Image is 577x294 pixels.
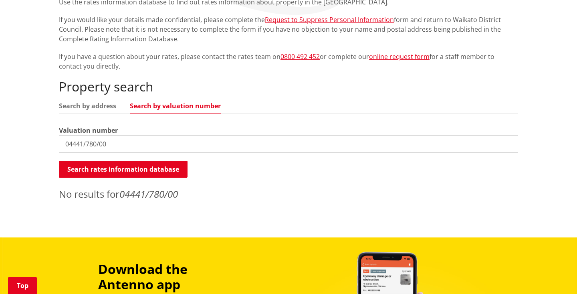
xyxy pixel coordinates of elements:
[59,52,518,71] p: If you have a question about your rates, please contact the rates team on or complete our for a s...
[59,161,188,178] button: Search rates information database
[119,187,178,201] em: 04441/780/00
[130,103,221,109] a: Search by valuation number
[59,79,518,94] h2: Property search
[59,187,518,201] p: No results for
[59,103,116,109] a: Search by address
[265,15,394,24] a: Request to Suppress Personal Information
[59,126,118,135] label: Valuation number
[59,15,518,44] p: If you would like your details made confidential, please complete the form and return to Waikato ...
[59,135,518,153] input: e.g. 03920/020.01A
[280,52,320,61] a: 0800 492 452
[8,277,37,294] a: Top
[540,260,569,289] iframe: Messenger Launcher
[98,262,243,292] h3: Download the Antenno app
[369,52,430,61] a: online request form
